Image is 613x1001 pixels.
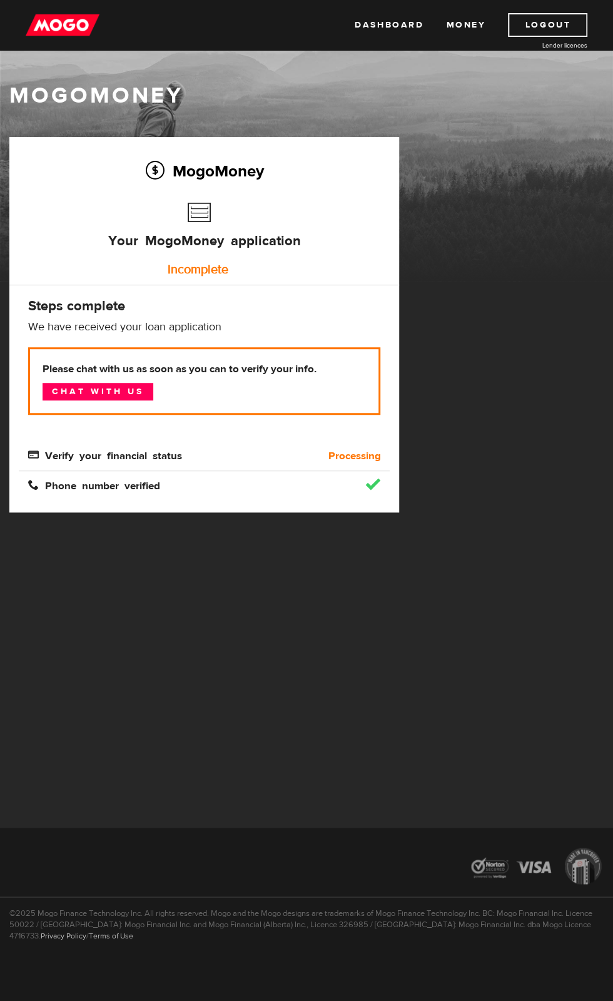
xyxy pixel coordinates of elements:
a: Logout [508,13,587,37]
h3: Your MogoMoney application [108,196,301,268]
h4: Steps complete [28,297,380,315]
a: Dashboard [355,13,423,37]
h1: MogoMoney [9,83,604,109]
a: Money [446,13,485,37]
span: Phone number verified [28,479,160,490]
iframe: LiveChat chat widget [363,710,613,1001]
b: Processing [328,449,380,464]
span: Verify your financial status [28,449,182,460]
div: Incomplete [22,257,374,282]
a: Privacy Policy [41,930,86,940]
img: mogo_logo-11ee424be714fa7cbb0f0f49df9e16ec.png [26,13,99,37]
h2: MogoMoney [28,158,380,184]
b: Please chat with us as soon as you can to verify your info. [43,362,366,377]
a: Lender licences [494,41,587,50]
p: We have received your loan application [28,320,380,335]
a: Terms of Use [89,930,133,940]
a: Chat with us [43,383,153,400]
